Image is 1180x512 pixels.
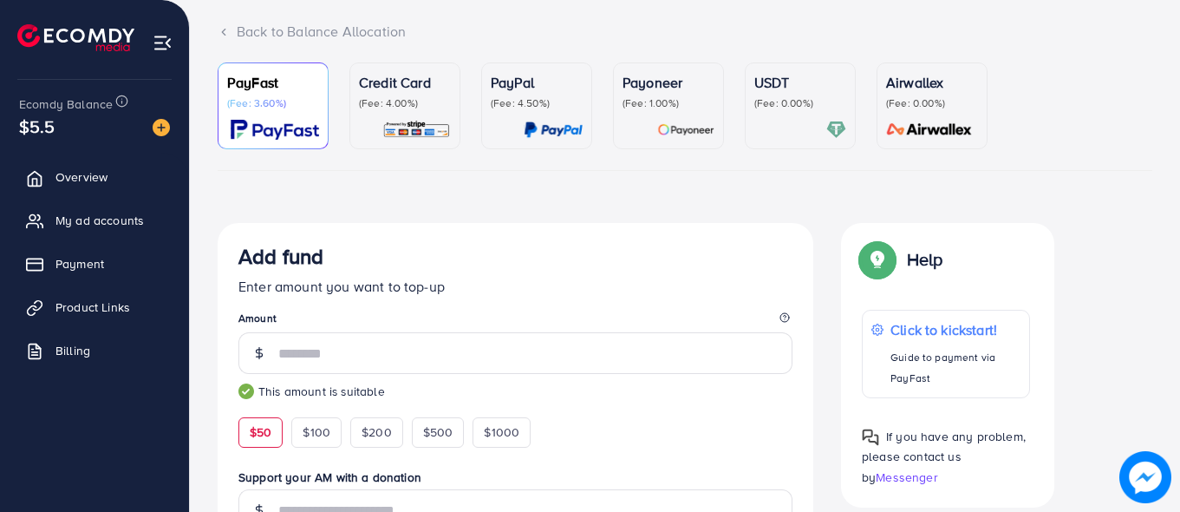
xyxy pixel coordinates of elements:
[238,383,792,400] small: This amount is suitable
[55,168,108,186] span: Overview
[657,120,714,140] img: card
[524,120,583,140] img: card
[13,246,176,281] a: Payment
[382,120,451,140] img: card
[238,469,792,486] label: Support your AM with a donation
[623,72,714,93] p: Payoneer
[250,423,271,441] span: $50
[886,96,978,110] p: (Fee: 0.00%)
[359,72,451,93] p: Credit Card
[13,160,176,194] a: Overview
[55,212,144,229] span: My ad accounts
[17,24,134,51] img: logo
[153,33,173,53] img: menu
[303,423,330,441] span: $100
[153,119,170,136] img: image
[13,203,176,238] a: My ad accounts
[876,469,937,486] span: Messenger
[886,72,978,93] p: Airwallex
[55,255,104,272] span: Payment
[907,249,943,270] p: Help
[491,96,583,110] p: (Fee: 4.50%)
[13,333,176,368] a: Billing
[359,96,451,110] p: (Fee: 4.00%)
[227,72,319,93] p: PayFast
[484,423,519,441] span: $1000
[238,311,792,332] legend: Amount
[890,319,1020,340] p: Click to kickstart!
[754,96,846,110] p: (Fee: 0.00%)
[890,347,1020,389] p: Guide to payment via PayFast
[231,120,319,140] img: card
[491,72,583,93] p: PayPal
[238,244,323,269] h3: Add fund
[55,299,130,316] span: Product Links
[362,423,392,441] span: $200
[19,114,55,139] span: $5.5
[754,72,846,93] p: USDT
[238,276,792,297] p: Enter amount you want to top-up
[826,120,846,140] img: card
[238,384,254,399] img: guide
[423,423,453,441] span: $500
[55,342,90,359] span: Billing
[881,120,978,140] img: card
[13,290,176,325] a: Product Links
[19,95,113,113] span: Ecomdy Balance
[218,22,1152,42] div: Back to Balance Allocation
[862,429,879,446] img: Popup guide
[623,96,714,110] p: (Fee: 1.00%)
[227,96,319,110] p: (Fee: 3.60%)
[862,428,1026,485] span: If you have any problem, please contact us by
[862,244,893,275] img: Popup guide
[1119,451,1171,503] img: image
